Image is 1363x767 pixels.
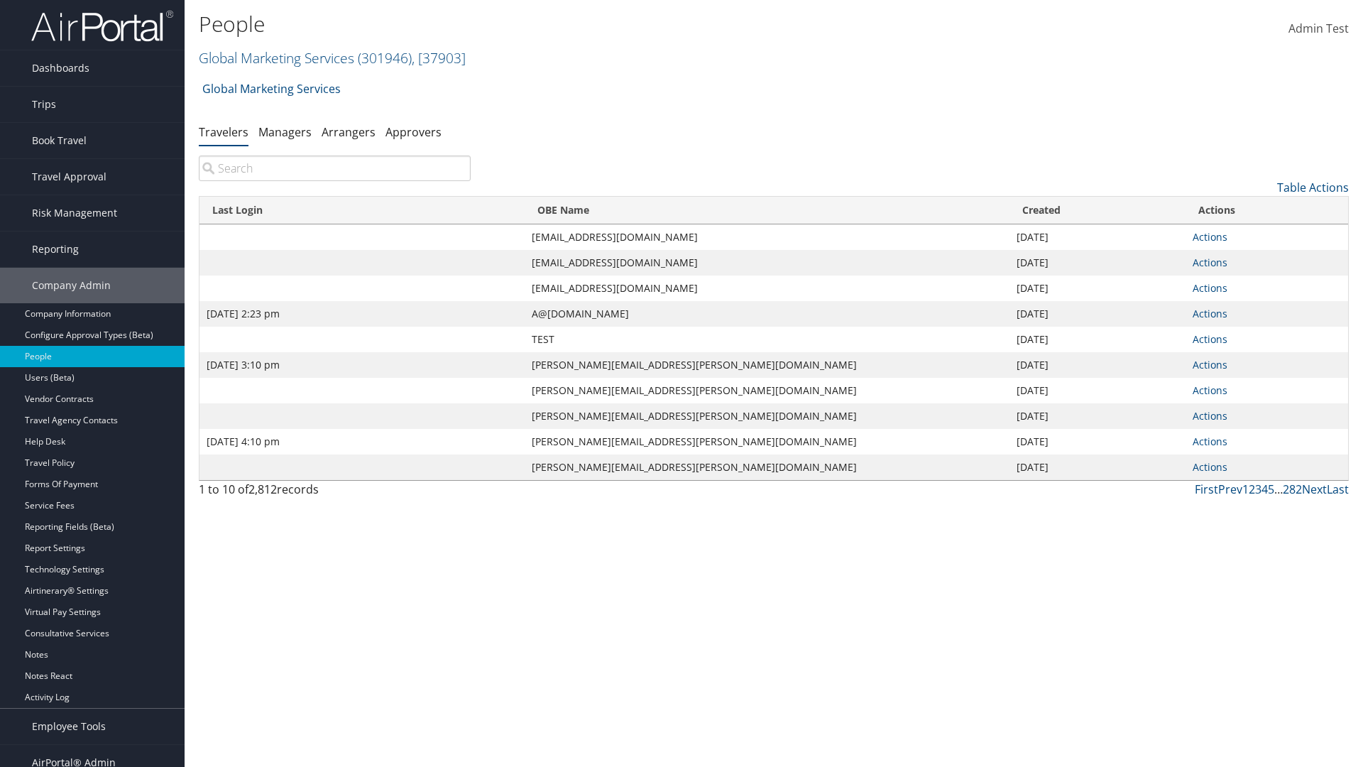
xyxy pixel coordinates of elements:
[32,123,87,158] span: Book Travel
[525,197,1010,224] th: OBE Name: activate to sort column ascending
[1193,332,1227,346] a: Actions
[1193,307,1227,320] a: Actions
[199,429,525,455] td: [DATE] 4:10 pm
[1193,383,1227,397] a: Actions
[1009,301,1186,327] td: [DATE]
[1218,482,1242,497] a: Prev
[1009,250,1186,276] td: [DATE]
[1009,378,1186,403] td: [DATE]
[525,327,1010,352] td: TEST
[1193,358,1227,371] a: Actions
[202,75,341,103] a: Global Marketing Services
[412,48,466,67] span: , [ 37903 ]
[525,455,1010,480] td: [PERSON_NAME][EMAIL_ADDRESS][PERSON_NAME][DOMAIN_NAME]
[199,197,525,224] th: Last Login: activate to sort column ascending
[385,124,442,140] a: Approvers
[525,276,1010,301] td: [EMAIL_ADDRESS][DOMAIN_NAME]
[322,124,376,140] a: Arrangers
[1195,482,1218,497] a: First
[1249,482,1255,497] a: 2
[1009,327,1186,352] td: [DATE]
[525,224,1010,250] td: [EMAIL_ADDRESS][DOMAIN_NAME]
[1009,455,1186,480] td: [DATE]
[525,429,1010,455] td: [PERSON_NAME][EMAIL_ADDRESS][PERSON_NAME][DOMAIN_NAME]
[358,48,412,67] span: ( 301946 )
[199,48,466,67] a: Global Marketing Services
[199,156,471,181] input: Search
[31,9,173,43] img: airportal-logo.png
[1009,403,1186,429] td: [DATE]
[1277,180,1349,195] a: Table Actions
[1283,482,1302,497] a: 282
[32,50,89,86] span: Dashboards
[1274,482,1283,497] span: …
[1288,21,1349,36] span: Admin Test
[199,9,965,39] h1: People
[1009,276,1186,301] td: [DATE]
[525,352,1010,378] td: [PERSON_NAME][EMAIL_ADDRESS][PERSON_NAME][DOMAIN_NAME]
[525,250,1010,276] td: [EMAIL_ADDRESS][DOMAIN_NAME]
[32,232,79,267] span: Reporting
[525,378,1010,403] td: [PERSON_NAME][EMAIL_ADDRESS][PERSON_NAME][DOMAIN_NAME]
[1242,482,1249,497] a: 1
[1193,460,1227,474] a: Actions
[1193,435,1227,448] a: Actions
[1193,230,1227,244] a: Actions
[1288,7,1349,51] a: Admin Test
[1302,482,1327,497] a: Next
[199,481,471,505] div: 1 to 10 of records
[1268,482,1274,497] a: 5
[1009,224,1186,250] td: [DATE]
[525,301,1010,327] td: A@[DOMAIN_NAME]
[1009,197,1186,224] th: Created: activate to sort column ascending
[32,709,106,744] span: Employee Tools
[32,87,56,122] span: Trips
[248,482,277,497] span: 2,812
[1193,409,1227,423] a: Actions
[1193,281,1227,295] a: Actions
[1009,352,1186,378] td: [DATE]
[32,195,117,231] span: Risk Management
[525,403,1010,429] td: [PERSON_NAME][EMAIL_ADDRESS][PERSON_NAME][DOMAIN_NAME]
[258,124,312,140] a: Managers
[1009,429,1186,455] td: [DATE]
[199,124,248,140] a: Travelers
[1327,482,1349,497] a: Last
[1255,482,1261,497] a: 3
[32,159,106,195] span: Travel Approval
[1193,256,1227,269] a: Actions
[199,301,525,327] td: [DATE] 2:23 pm
[199,352,525,378] td: [DATE] 3:10 pm
[32,268,111,303] span: Company Admin
[1261,482,1268,497] a: 4
[1186,197,1348,224] th: Actions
